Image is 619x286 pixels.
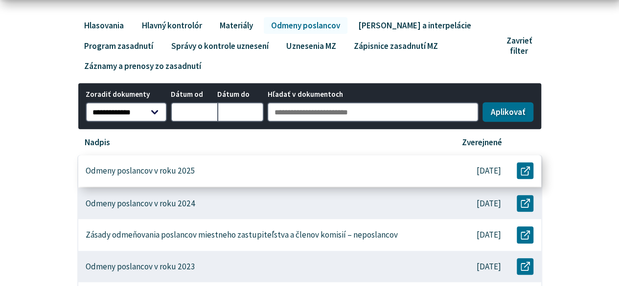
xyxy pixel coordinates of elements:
a: [PERSON_NAME] a interpelácie [351,17,478,34]
p: Zverejnené [462,137,502,148]
button: Zavrieť filter [500,36,542,56]
span: Hľadať v dokumentoch [267,90,479,99]
p: [DATE] [477,230,501,240]
a: Materiály [213,17,260,34]
a: Záznamy a prenosy zo zasadnutí [77,58,208,74]
span: Zoradiť dokumenty [86,90,167,99]
a: Zápisnice zasadnutí MZ [346,37,445,54]
a: Odmeny poslancov [264,17,347,34]
select: Zoradiť dokumenty [86,102,167,122]
input: Dátum do [217,102,264,122]
span: Zavrieť filter [506,36,531,56]
span: Dátum do [217,90,264,99]
p: Zásady odmeňovania poslancov miestneho zastupiteľstva a členov komisií – neposlancov [86,230,398,240]
input: Dátum od [171,102,217,122]
p: [DATE] [477,166,501,176]
a: Uznesenia MZ [279,37,343,54]
a: Hlasovania [77,17,131,34]
a: Správy o kontrole uznesení [164,37,275,54]
a: Hlavný kontrolór [135,17,209,34]
p: Odmeny poslancov v roku 2024 [86,198,195,209]
p: Nadpis [85,137,110,148]
p: Odmeny poslancov v roku 2023 [86,262,195,272]
p: Odmeny poslancov v roku 2025 [86,166,195,176]
a: Program zasadnutí [77,37,160,54]
button: Aplikovať [482,102,533,122]
span: Dátum od [171,90,217,99]
p: [DATE] [477,198,501,209]
input: Hľadať v dokumentoch [267,102,479,122]
p: [DATE] [477,262,501,272]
